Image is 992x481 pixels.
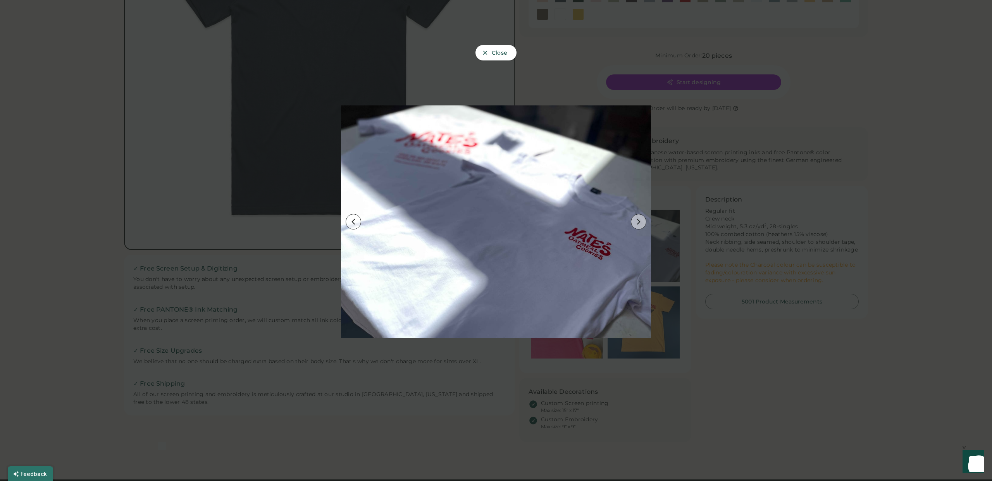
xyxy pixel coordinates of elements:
[955,446,989,479] iframe: Front Chat
[341,67,651,377] img: T-shirts printed with Nate's Oatmeal Cookies logo. White shirt with red ink.
[492,50,507,55] span: Close
[475,45,517,60] button: Close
